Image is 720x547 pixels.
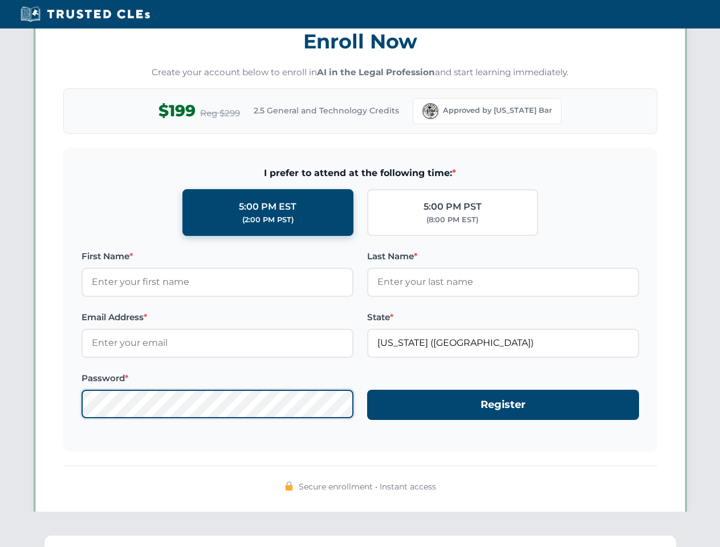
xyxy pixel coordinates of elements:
[422,103,438,119] img: Florida Bar
[17,6,153,23] img: Trusted CLEs
[239,199,296,214] div: 5:00 PM EST
[367,311,639,324] label: State
[158,98,196,124] span: $199
[200,107,240,120] span: Reg $299
[82,166,639,181] span: I prefer to attend at the following time:
[63,66,657,79] p: Create your account below to enroll in and start learning immediately.
[284,481,294,491] img: 🔒
[82,250,353,263] label: First Name
[443,105,552,116] span: Approved by [US_STATE] Bar
[299,480,436,493] span: Secure enrollment • Instant access
[424,199,482,214] div: 5:00 PM PST
[426,214,478,226] div: (8:00 PM EST)
[367,390,639,420] button: Register
[63,23,657,59] h3: Enroll Now
[367,268,639,296] input: Enter your last name
[82,329,353,357] input: Enter your email
[367,329,639,357] input: Florida (FL)
[242,214,294,226] div: (2:00 PM PST)
[82,311,353,324] label: Email Address
[317,67,435,77] strong: AI in the Legal Profession
[82,268,353,296] input: Enter your first name
[367,250,639,263] label: Last Name
[82,372,353,385] label: Password
[254,104,399,117] span: 2.5 General and Technology Credits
